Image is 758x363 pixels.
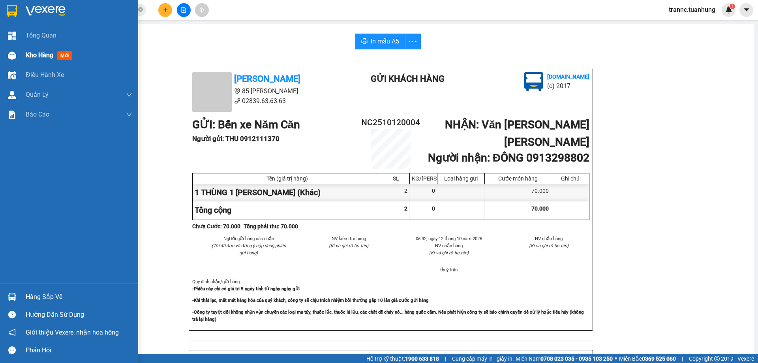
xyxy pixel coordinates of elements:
[408,242,490,249] li: NV nhận hàng
[371,36,399,46] span: In mẫu A5
[410,184,437,201] div: 0
[743,6,750,13] span: caret-down
[615,357,617,360] span: ⚪️
[445,354,446,363] span: |
[329,243,368,248] i: (Kí và ghi rõ họ tên)
[138,7,143,12] span: close-circle
[540,355,613,362] strong: 0708 023 035 - 0935 103 250
[45,5,112,15] b: [PERSON_NAME]
[193,184,382,201] div: 1 THÙNG 1 [PERSON_NAME] (Khác)
[355,34,405,49] button: printerIn mẫu A5
[405,34,421,49] button: more
[308,235,390,242] li: NV kiểm tra hàng
[163,7,168,13] span: plus
[192,86,339,96] li: 85 [PERSON_NAME]
[452,354,514,363] span: Cung cấp máy in - giấy in:
[45,29,52,35] span: phone
[739,3,753,17] button: caret-down
[244,223,298,229] b: Tổng phải thu: 70.000
[26,327,119,337] span: Giới thiệu Vexere, nhận hoa hồng
[516,354,613,363] span: Miền Nam
[487,175,549,182] div: Cước món hàng
[192,223,240,229] b: Chưa Cước : 70.000
[553,175,587,182] div: Ghi chú
[138,6,143,14] span: close-circle
[8,311,16,318] span: question-circle
[8,71,16,79] img: warehouse-icon
[384,175,407,182] div: SL
[619,354,676,363] span: Miền Bắc
[439,175,482,182] div: Loại hàng gửi
[26,90,49,100] span: Quản Lý
[8,51,16,60] img: warehouse-icon
[547,81,589,91] li: (c) 2017
[714,356,720,361] span: copyright
[731,4,734,9] span: 1
[158,3,172,17] button: plus
[725,6,732,13] img: icon-new-feature
[208,235,289,242] li: Người gửi hàng xác nhận
[192,286,300,292] strong: -Phiếu này chỉ có giá trị 5 ngày tính từ ngày ngày gửi
[405,37,420,47] span: more
[126,111,132,118] span: down
[181,7,186,13] span: file-add
[485,184,551,201] div: 70.000
[412,175,435,182] div: KG/[PERSON_NAME]
[547,73,589,80] b: [DOMAIN_NAME]
[177,3,191,17] button: file-add
[432,205,435,212] span: 0
[404,205,407,212] span: 2
[8,32,16,40] img: dashboard-icon
[192,135,280,143] b: Người gửi : THU 0912111370
[195,3,209,17] button: aim
[234,88,240,94] span: environment
[730,4,735,9] sup: 1
[8,329,16,336] span: notification
[192,96,339,106] li: 02839.63.63.63
[8,91,16,99] img: warehouse-icon
[26,51,53,59] span: Kho hàng
[529,243,568,248] i: (Kí và ghi rõ họ tên)
[234,74,300,84] b: [PERSON_NAME]
[508,235,590,242] li: NV nhận hàng
[195,175,380,182] div: Tên (giá trị hàng)
[682,354,683,363] span: |
[234,98,240,104] span: phone
[192,297,429,303] strong: -Khi thất lạc, mất mát hàng hóa của quý khách, công ty sẽ chịu trách nhiệm bồi thường gấp 10 lần ...
[371,74,445,84] b: Gửi khách hàng
[26,344,132,356] div: Phản hồi
[195,205,231,215] span: Tổng cộng
[408,235,490,242] li: 06:32, ngày 12 tháng 10 năm 2025
[7,5,17,17] img: logo-vxr
[26,30,56,40] span: Tổng Quan
[192,118,300,131] b: GỬI : Bến xe Năm Căn
[408,266,490,273] li: thuý trân
[429,250,469,256] i: (Kí và ghi rõ họ tên)
[4,49,111,62] b: GỬI : Bến xe Năm Căn
[382,184,410,201] div: 2
[126,92,132,98] span: down
[428,151,589,164] b: Người nhận : ĐÔNG 0913298802
[662,5,722,15] span: trannc.tuanhung
[199,7,205,13] span: aim
[358,116,424,129] h2: NC2510120004
[26,309,132,321] div: Hướng dẫn sử dụng
[26,70,64,80] span: Điều hành xe
[445,118,589,149] b: NHẬN : Văn [PERSON_NAME] [PERSON_NAME]
[45,19,52,25] span: environment
[192,309,584,322] strong: -Công ty tuyệt đối không nhận vận chuyển các loại ma túy, thuốc lắc, thuốc lá lậu, các chất dễ ch...
[8,111,16,119] img: solution-icon
[524,72,543,91] img: logo.jpg
[8,293,16,301] img: warehouse-icon
[192,278,589,323] div: Quy định nhận/gửi hàng :
[57,51,72,60] span: mới
[531,205,549,212] span: 70.000
[26,109,49,119] span: Báo cáo
[642,355,676,362] strong: 0369 525 060
[4,17,150,27] li: 85 [PERSON_NAME]
[4,27,150,37] li: 02839.63.63.63
[361,38,368,45] span: printer
[366,354,439,363] span: Hỗ trợ kỹ thuật:
[212,243,286,256] i: (Tôi đã đọc và đồng ý nộp dung phiếu gửi hàng)
[405,355,439,362] strong: 1900 633 818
